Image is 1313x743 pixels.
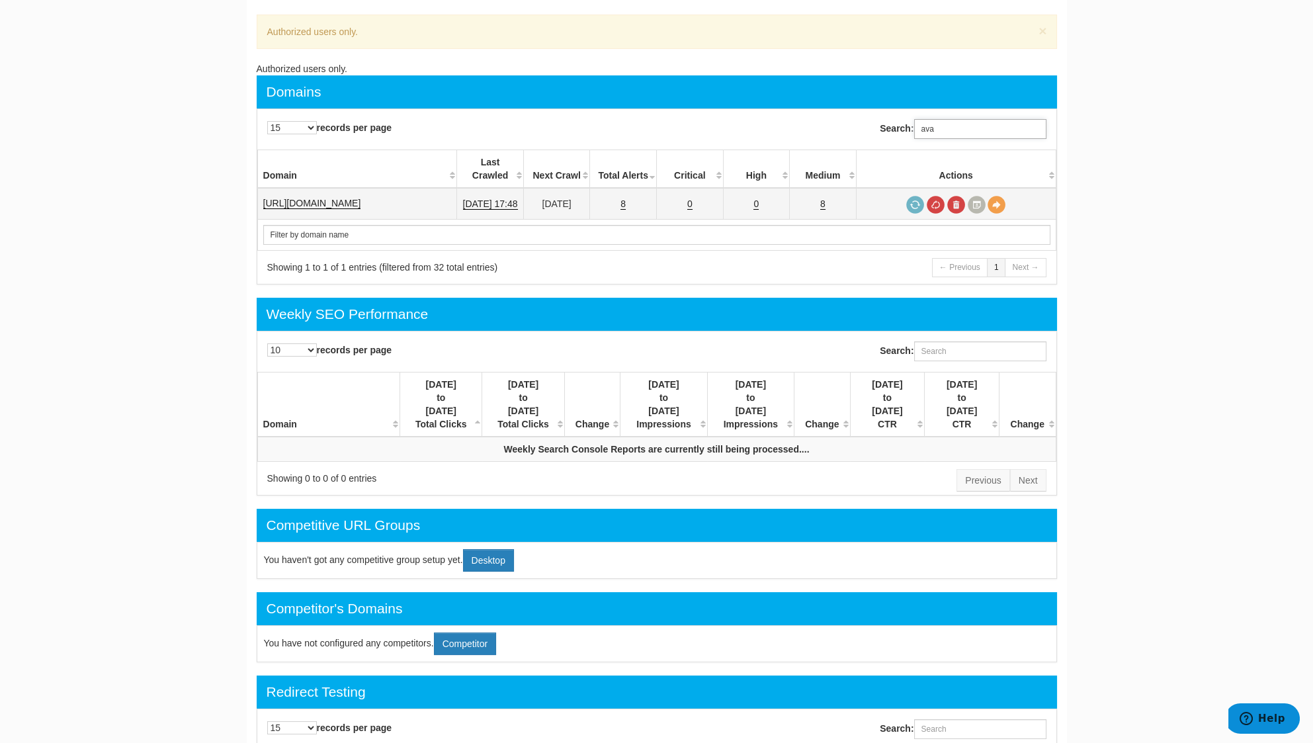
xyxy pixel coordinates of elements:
a: Next → [1005,258,1046,277]
select: records per page [267,121,317,134]
strong: Weekly Search Console Reports are currently still being processed.... [504,444,810,455]
label: records per page [267,343,392,357]
input: Search: [914,341,1046,361]
a: Previous [956,469,1009,492]
th: Change : activate to sort column ascending [794,372,851,437]
th: Domain: activate to sort column ascending [257,372,400,437]
label: Search: [880,119,1046,139]
a: [DATE] 17:48 [463,198,518,210]
th: 09/13/2025 to 09/19/2025 CTR : activate to sort column ascending [850,372,925,437]
a: ← Previous [932,258,988,277]
a: 0 [753,198,759,210]
a: Crawl History [968,196,986,214]
input: Search [263,225,1050,245]
a: 8 [620,198,626,210]
select: records per page [267,721,317,734]
a: Delete most recent audit [947,196,965,214]
th: Actions: activate to sort column ascending [856,150,1056,189]
div: You haven't got any competitive group setup yet. [257,542,1057,579]
th: Last Crawled: activate to sort column descending [457,150,524,189]
th: Domain: activate to sort column ascending [257,150,457,189]
a: Desktop [463,549,514,572]
input: Search: [914,119,1046,139]
iframe: Opens a widget where you can find more information [1228,703,1300,736]
div: Weekly SEO Performance [267,304,429,324]
label: Search: [880,341,1046,361]
th: High: activate to sort column descending [723,150,790,189]
a: 1 [987,258,1006,277]
th: 09/13/2025 to 09/19/2025 Impressions : activate to sort column ascending [620,372,707,437]
div: Redirect Testing [267,682,366,702]
th: Total Alerts: activate to sort column ascending [590,150,657,189]
a: Competitor [434,633,496,655]
th: 09/20/2025 to 09/26/2025 Total Clicks : activate to sort column ascending [482,372,564,437]
th: Medium: activate to sort column descending [790,150,857,189]
select: records per page [267,343,317,357]
th: 09/20/2025 to 09/26/2025 Impressions : activate to sort column ascending [707,372,794,437]
a: Request a crawl [906,196,924,214]
input: Search: [914,719,1046,739]
th: Change : activate to sort column ascending [999,372,1056,437]
label: Search: [880,719,1046,739]
th: 09/20/2025 to 09/26/2025 CTR : activate to sort column ascending [925,372,999,437]
div: Competitive URL Groups [267,515,421,535]
a: Next [1010,469,1046,492]
div: Showing 1 to 1 of 1 entries (filtered from 32 total entries) [267,261,640,274]
a: View Domain Overview [988,196,1005,214]
th: Critical: activate to sort column descending [656,150,723,189]
a: [URL][DOMAIN_NAME] [263,198,361,209]
div: Authorized users only. [257,15,1057,49]
div: Authorized users only. [257,62,1057,75]
th: Change : activate to sort column ascending [564,372,620,437]
th: Next Crawl: activate to sort column descending [523,150,590,189]
div: Competitor's Domains [267,599,403,619]
th: 09/13/2025 to 09/19/2025 Total Clicks : activate to sort column descending [400,372,482,437]
a: Cancel in-progress audit [927,196,945,214]
td: [DATE] [523,188,590,220]
a: 8 [820,198,826,210]
div: Domains [267,82,321,102]
button: × [1038,24,1046,38]
div: Showing 0 to 0 of 0 entries [267,472,640,485]
div: You have not configured any competitors. [257,625,1057,662]
label: records per page [267,721,392,734]
label: records per page [267,121,392,134]
a: 0 [687,198,693,210]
